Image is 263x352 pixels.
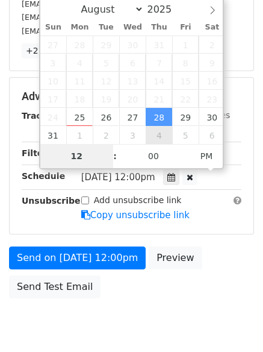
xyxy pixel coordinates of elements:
span: Sat [199,24,225,31]
span: August 8, 2025 [172,54,199,72]
a: +27 more [22,43,72,58]
span: August 9, 2025 [199,54,225,72]
span: August 29, 2025 [172,108,199,126]
strong: Tracking [22,111,62,121]
span: August 11, 2025 [66,72,93,90]
h5: Advanced [22,90,241,103]
span: August 27, 2025 [119,108,146,126]
span: July 27, 2025 [40,36,67,54]
span: August 17, 2025 [40,90,67,108]
span: Fri [172,24,199,31]
span: August 6, 2025 [119,54,146,72]
strong: Filters [22,148,52,158]
span: Sun [40,24,67,31]
span: August 13, 2025 [119,72,146,90]
span: Tue [93,24,119,31]
span: September 3, 2025 [119,126,146,144]
span: July 30, 2025 [119,36,146,54]
span: August 20, 2025 [119,90,146,108]
a: Send on [DATE] 12:00pm [9,247,146,269]
span: September 2, 2025 [93,126,119,144]
span: August 25, 2025 [66,108,93,126]
span: August 28, 2025 [146,108,172,126]
span: August 19, 2025 [93,90,119,108]
span: September 6, 2025 [199,126,225,144]
span: August 18, 2025 [66,90,93,108]
input: Minute [117,144,190,168]
span: July 29, 2025 [93,36,119,54]
span: August 7, 2025 [146,54,172,72]
span: August 21, 2025 [146,90,172,108]
a: Preview [149,247,202,269]
span: August 23, 2025 [199,90,225,108]
span: August 26, 2025 [93,108,119,126]
span: August 12, 2025 [93,72,119,90]
span: August 15, 2025 [172,72,199,90]
span: August 30, 2025 [199,108,225,126]
span: Wed [119,24,146,31]
iframe: Chat Widget [203,294,263,352]
span: August 5, 2025 [93,54,119,72]
strong: Unsubscribe [22,196,81,206]
strong: Schedule [22,171,65,181]
span: August 22, 2025 [172,90,199,108]
span: August 10, 2025 [40,72,67,90]
span: Mon [66,24,93,31]
span: September 5, 2025 [172,126,199,144]
span: August 3, 2025 [40,54,67,72]
span: August 24, 2025 [40,108,67,126]
span: August 1, 2025 [172,36,199,54]
small: [EMAIL_ADDRESS][DOMAIN_NAME] [22,27,156,36]
span: : [113,144,117,168]
a: Send Test Email [9,275,101,298]
span: August 2, 2025 [199,36,225,54]
span: July 31, 2025 [146,36,172,54]
input: Hour [40,144,114,168]
span: August 14, 2025 [146,72,172,90]
span: Thu [146,24,172,31]
small: [EMAIL_ADDRESS][DOMAIN_NAME] [22,13,156,22]
span: July 28, 2025 [66,36,93,54]
span: Click to toggle [190,144,223,168]
span: August 31, 2025 [40,126,67,144]
span: September 4, 2025 [146,126,172,144]
span: September 1, 2025 [66,126,93,144]
label: Add unsubscribe link [94,194,182,207]
a: Copy unsubscribe link [81,210,190,221]
span: August 16, 2025 [199,72,225,90]
span: August 4, 2025 [66,54,93,72]
input: Year [144,4,187,15]
span: [DATE] 12:00pm [81,172,155,183]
